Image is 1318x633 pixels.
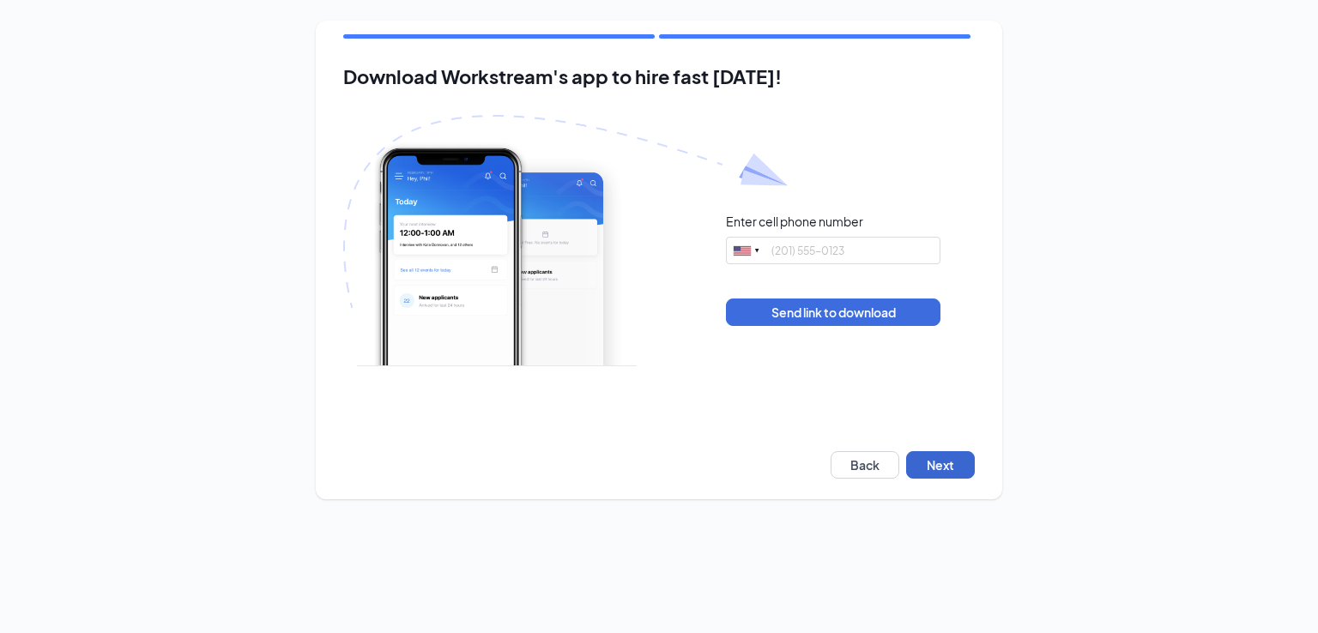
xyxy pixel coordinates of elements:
button: Back [831,451,899,479]
div: Enter cell phone number [726,213,863,230]
button: Send link to download [726,298,940,326]
input: (201) 555-0123 [726,237,940,264]
h2: Download Workstream's app to hire fast [DATE]! [343,66,975,87]
img: Download Workstream's app with paper plane [343,115,788,366]
button: Next [906,451,975,479]
div: United States: +1 [727,238,766,263]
